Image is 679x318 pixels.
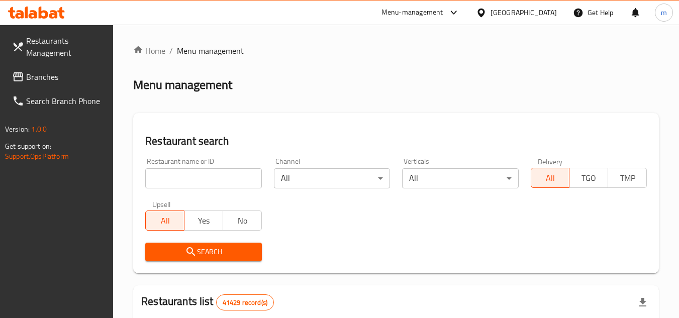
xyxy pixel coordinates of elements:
[5,123,30,136] span: Version:
[26,35,106,59] span: Restaurants Management
[152,200,171,207] label: Upsell
[133,77,232,93] h2: Menu management
[274,168,390,188] div: All
[535,171,566,185] span: All
[145,210,184,231] button: All
[133,45,659,57] nav: breadcrumb
[153,246,253,258] span: Search
[169,45,173,57] li: /
[608,168,647,188] button: TMP
[402,168,518,188] div: All
[150,214,180,228] span: All
[4,65,114,89] a: Branches
[217,298,273,307] span: 41429 record(s)
[5,140,51,153] span: Get support on:
[26,95,106,107] span: Search Branch Phone
[145,243,261,261] button: Search
[141,294,274,310] h2: Restaurants list
[661,7,667,18] span: m
[188,214,219,228] span: Yes
[531,168,570,188] button: All
[31,123,47,136] span: 1.0.0
[145,134,647,149] h2: Restaurant search
[631,290,655,314] div: Export file
[5,150,69,163] a: Support.OpsPlatform
[26,71,106,83] span: Branches
[133,45,165,57] a: Home
[223,210,262,231] button: No
[145,168,261,188] input: Search for restaurant name or ID..
[573,171,604,185] span: TGO
[227,214,258,228] span: No
[491,7,557,18] div: [GEOGRAPHIC_DATA]
[184,210,223,231] button: Yes
[216,294,274,310] div: Total records count
[538,158,563,165] label: Delivery
[4,89,114,113] a: Search Branch Phone
[569,168,608,188] button: TGO
[177,45,244,57] span: Menu management
[4,29,114,65] a: Restaurants Management
[612,171,643,185] span: TMP
[381,7,443,19] div: Menu-management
